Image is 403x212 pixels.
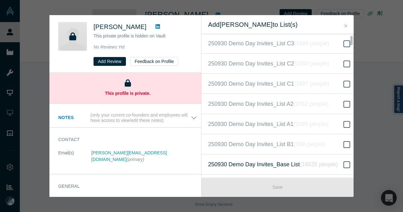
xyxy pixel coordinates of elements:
[127,157,144,162] span: (primary)
[208,59,329,68] span: 250930 Demo Day Invites_List C2
[208,140,326,149] span: 250930 Demo Day Invites_List B1
[208,100,328,108] span: 250930 Demo Day Invites_List A2
[208,160,338,169] span: 250930 Demo Day Invites_Base List
[294,60,329,67] i: ( 1690 people )
[130,57,179,66] button: Feedback on Profile
[94,23,146,30] span: [PERSON_NAME]
[58,112,197,123] button: Notes (only your current co-founders and employees will have access to view/edit these notes)
[343,22,349,30] button: Close
[208,21,347,28] h2: Add [PERSON_NAME] to List(s)
[58,150,91,169] dt: Email(s)
[91,196,197,203] dd: Network
[90,112,191,123] p: (only your current co-founders and employees will have access to view/edit these notes)
[300,161,338,168] i: ( 16525 people )
[94,44,125,49] span: No Reviews Yet
[293,101,328,107] i: ( 2062 people )
[58,196,91,209] dt: Alchemist Roles
[208,79,329,88] span: 250930 Demo Day Invites_List C1
[294,141,326,147] i: ( 398 people )
[201,178,354,197] button: Save
[91,150,167,162] a: [PERSON_NAME][EMAIL_ADDRESS][DOMAIN_NAME]
[208,120,328,129] span: 250930 Demo Day Invites_List A1
[58,90,197,97] p: This profile is private.
[58,183,188,190] h3: General
[208,39,329,48] span: 250930 Demo Day Invites_List C3
[58,114,89,121] h3: Notes
[293,121,328,127] i: ( 2089 people )
[294,40,329,47] i: ( 1669 people )
[94,57,126,66] button: Add Review
[94,33,192,39] p: This private profile is hidden on Vault
[294,81,329,87] i: ( 1687 people )
[58,136,188,143] h3: Contact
